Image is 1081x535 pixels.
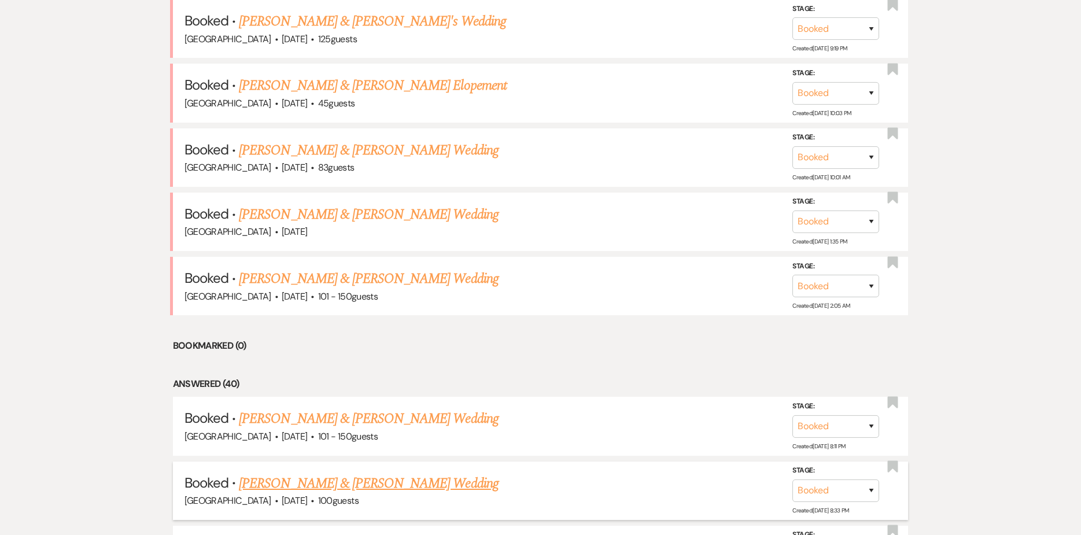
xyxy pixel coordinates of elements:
span: 100 guests [318,495,359,507]
span: Booked [185,141,228,158]
a: [PERSON_NAME] & [PERSON_NAME] Wedding [239,140,498,161]
span: [GEOGRAPHIC_DATA] [185,495,271,507]
span: Booked [185,76,228,94]
span: Created: [DATE] 8:33 PM [792,507,848,514]
label: Stage: [792,195,879,208]
li: Answered (40) [173,377,909,392]
span: 101 - 150 guests [318,290,378,302]
li: Bookmarked (0) [173,338,909,353]
span: [GEOGRAPHIC_DATA] [185,430,271,442]
span: [GEOGRAPHIC_DATA] [185,97,271,109]
span: Booked [185,205,228,223]
span: [DATE] [282,226,307,238]
span: [GEOGRAPHIC_DATA] [185,290,271,302]
span: [DATE] [282,495,307,507]
a: [PERSON_NAME] & [PERSON_NAME]'s Wedding [239,11,506,32]
span: Created: [DATE] 1:35 PM [792,238,847,245]
a: [PERSON_NAME] & [PERSON_NAME] Wedding [239,473,498,494]
span: [DATE] [282,161,307,174]
label: Stage: [792,464,879,477]
span: Created: [DATE] 10:03 PM [792,109,851,116]
a: [PERSON_NAME] & [PERSON_NAME] Wedding [239,204,498,225]
span: Booked [185,12,228,29]
span: Created: [DATE] 9:19 PM [792,45,847,52]
span: [DATE] [282,33,307,45]
span: 45 guests [318,97,355,109]
span: 125 guests [318,33,357,45]
label: Stage: [792,260,879,272]
span: Created: [DATE] 8:11 PM [792,442,845,449]
label: Stage: [792,67,879,80]
label: Stage: [792,400,879,413]
span: [DATE] [282,430,307,442]
span: [GEOGRAPHIC_DATA] [185,33,271,45]
span: 83 guests [318,161,355,174]
span: [GEOGRAPHIC_DATA] [185,226,271,238]
span: Created: [DATE] 2:05 AM [792,302,850,309]
span: [GEOGRAPHIC_DATA] [185,161,271,174]
span: Booked [185,474,228,492]
span: Booked [185,409,228,427]
a: [PERSON_NAME] & [PERSON_NAME] Wedding [239,268,498,289]
span: [DATE] [282,290,307,302]
span: 101 - 150 guests [318,430,378,442]
a: [PERSON_NAME] & [PERSON_NAME] Elopement [239,75,507,96]
span: Booked [185,269,228,287]
span: Created: [DATE] 10:01 AM [792,174,850,181]
span: [DATE] [282,97,307,109]
label: Stage: [792,3,879,16]
label: Stage: [792,131,879,144]
a: [PERSON_NAME] & [PERSON_NAME] Wedding [239,408,498,429]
